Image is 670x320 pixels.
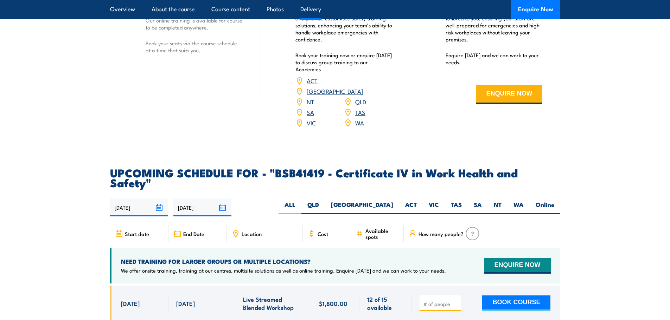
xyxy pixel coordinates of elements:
[307,108,314,116] a: SA
[295,52,393,73] p: Book your training now or enquire [DATE] to discuss group training to our Academies
[446,52,543,66] p: Enquire [DATE] and we can work to your needs.
[367,295,404,312] span: 12 of 15 available
[173,198,231,216] input: To date
[484,258,550,274] button: ENQUIRE NOW
[307,118,316,127] a: VIC
[482,295,550,311] button: BOOK COURSE
[488,201,508,214] label: NT
[242,231,262,237] span: Location
[365,228,399,240] span: Available spots
[445,201,468,214] label: TAS
[319,299,347,307] span: $1,800.00
[279,201,301,214] label: ALL
[325,201,399,214] label: [GEOGRAPHIC_DATA]
[243,295,304,312] span: Live Streamed Blended Workshop
[508,201,530,214] label: WA
[301,201,325,214] label: QLD
[125,231,149,237] span: Start date
[110,168,560,187] h2: UPCOMING SCHEDULE FOR - "BSB41419 - Certificate IV in Work Health and Safety"
[423,201,445,214] label: VIC
[146,17,243,31] p: Our online training is available for course to be completed anywhere.
[423,300,459,307] input: # of people
[307,76,318,85] a: ACT
[355,97,366,106] a: QLD
[419,231,464,237] span: How many people?
[176,299,195,307] span: [DATE]
[318,231,328,237] span: Cost
[110,198,168,216] input: From date
[307,97,314,106] a: NT
[121,299,140,307] span: [DATE]
[121,257,446,265] h4: NEED TRAINING FOR LARGER GROUPS OR MULTIPLE LOCATIONS?
[399,201,423,214] label: ACT
[146,40,243,54] p: Book your seats via the course schedule at a time that suits you.
[468,201,488,214] label: SA
[183,231,204,237] span: End Date
[355,118,364,127] a: WA
[295,8,393,43] p: Our Academies are located nationally and provide customised safety training solutions, enhancing ...
[476,85,542,104] button: ENQUIRE NOW
[446,8,543,43] p: We offer convenient nationwide training tailored to you, ensuring your staff are well-prepared fo...
[121,267,446,274] p: We offer onsite training, training at our centres, multisite solutions as well as online training...
[355,108,365,116] a: TAS
[307,87,363,95] a: [GEOGRAPHIC_DATA]
[530,201,560,214] label: Online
